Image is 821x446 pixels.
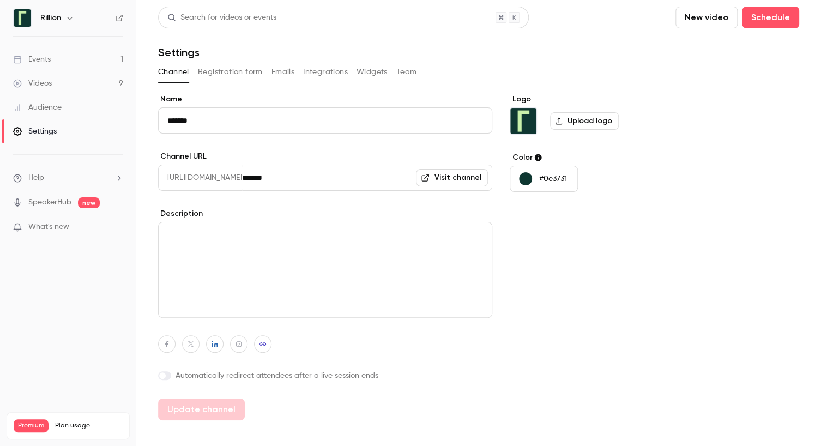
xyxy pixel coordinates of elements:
span: Help [28,172,44,184]
button: Team [396,63,417,81]
label: Color [510,152,677,163]
button: Registration form [198,63,263,81]
img: Rillion [510,108,536,134]
span: Premium [14,419,49,432]
section: Logo [510,94,677,135]
button: Channel [158,63,189,81]
button: Widgets [357,63,388,81]
label: Description [158,208,492,219]
button: New video [675,7,738,28]
label: Logo [510,94,677,105]
label: Automatically redirect attendees after a live session ends [158,370,492,381]
span: What's new [28,221,69,233]
span: Plan usage [55,421,123,430]
div: Search for videos or events [167,12,276,23]
div: Settings [13,126,57,137]
li: help-dropdown-opener [13,172,123,184]
p: #0e3731 [539,173,566,184]
label: Name [158,94,492,105]
button: Emails [271,63,294,81]
button: Schedule [742,7,799,28]
a: SpeakerHub [28,197,71,208]
iframe: Noticeable Trigger [110,222,123,232]
span: new [78,197,100,208]
button: Integrations [303,63,348,81]
div: Videos [13,78,52,89]
a: Visit channel [416,169,488,186]
button: #0e3731 [510,166,578,192]
label: Channel URL [158,151,492,162]
img: Rillion [14,9,31,27]
h6: Rillion [40,13,61,23]
label: Upload logo [550,112,619,130]
div: Events [13,54,51,65]
h1: Settings [158,46,200,59]
span: [URL][DOMAIN_NAME] [158,165,242,191]
div: Audience [13,102,62,113]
